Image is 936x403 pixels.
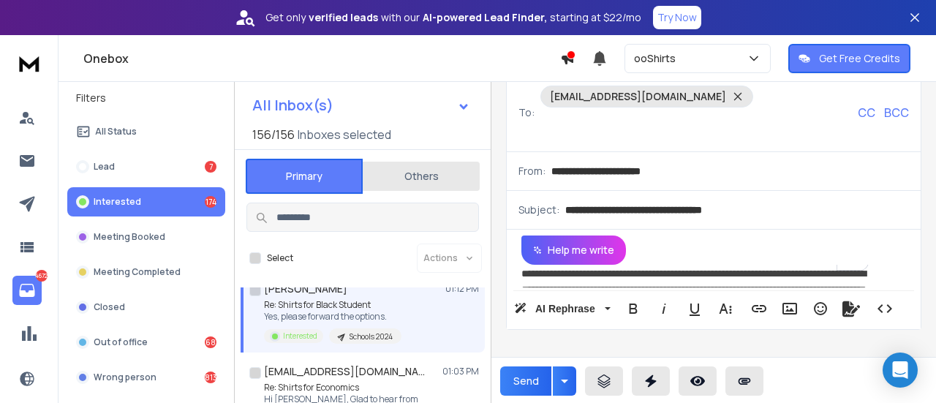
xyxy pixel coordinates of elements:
[423,10,547,25] strong: AI-powered Lead Finder,
[267,252,293,264] label: Select
[712,294,739,323] button: More Text
[837,294,865,323] button: Signature
[252,126,295,143] span: 156 / 156
[36,270,48,282] p: 4672
[807,294,834,323] button: Emoticons
[12,276,42,305] a: 4672
[776,294,804,323] button: Insert Image (Ctrl+P)
[246,159,363,194] button: Primary
[518,203,559,217] p: Subject:
[884,104,909,121] p: BCC
[532,303,598,315] span: AI Rephrase
[883,353,918,388] div: Open Intercom Messenger
[67,293,225,322] button: Closed
[264,311,401,323] p: Yes, please forward the options.
[94,266,181,278] p: Meeting Completed
[205,161,216,173] div: 7
[67,88,225,108] h3: Filters
[788,44,910,73] button: Get Free Credits
[94,301,125,313] p: Closed
[241,91,482,120] button: All Inbox(s)
[309,10,378,25] strong: verified leads
[298,126,391,143] h3: Inboxes selected
[500,366,551,396] button: Send
[871,294,899,323] button: Code View
[283,331,317,342] p: Interested
[550,89,726,104] p: [EMAIL_ADDRESS][DOMAIN_NAME]
[653,6,701,29] button: Try Now
[15,50,44,77] img: logo
[252,98,333,113] h1: All Inbox(s)
[264,364,425,379] h1: [EMAIL_ADDRESS][DOMAIN_NAME]
[94,372,156,383] p: Wrong person
[634,51,682,66] p: ooShirts
[858,104,875,121] p: CC
[67,363,225,392] button: Wrong person813
[67,257,225,287] button: Meeting Completed
[83,50,560,67] h1: Onebox
[442,366,479,377] p: 01:03 PM
[363,160,480,192] button: Others
[94,161,115,173] p: Lead
[264,282,347,296] h1: [PERSON_NAME]
[265,10,641,25] p: Get only with our starting at $22/mo
[264,382,418,393] p: Re: Shirts for Economics
[350,331,393,342] p: Schools 2024
[205,196,216,208] div: 174
[67,328,225,357] button: Out of office68
[518,105,535,120] p: To:
[94,196,141,208] p: Interested
[507,244,894,287] div: To enrich screen reader interactions, please activate Accessibility in Grammarly extension settings
[94,231,165,243] p: Meeting Booked
[205,336,216,348] div: 68
[521,236,626,265] button: Help me write
[445,283,479,295] p: 01:12 PM
[67,222,225,252] button: Meeting Booked
[67,152,225,181] button: Lead7
[67,117,225,146] button: All Status
[511,294,614,323] button: AI Rephrase
[657,10,697,25] p: Try Now
[67,187,225,216] button: Interested174
[745,294,773,323] button: Insert Link (Ctrl+K)
[94,336,148,348] p: Out of office
[518,164,546,178] p: From:
[264,299,401,311] p: Re: Shirts for Black Student
[819,51,900,66] p: Get Free Credits
[205,372,216,383] div: 813
[95,126,137,138] p: All Status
